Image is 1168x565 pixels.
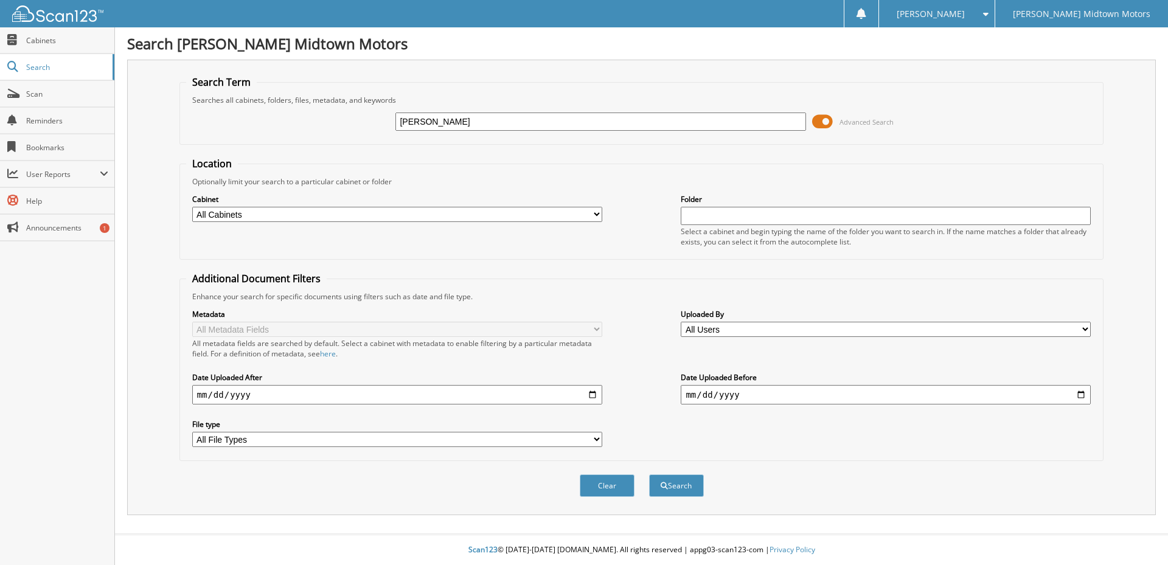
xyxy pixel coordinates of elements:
div: Optionally limit your search to a particular cabinet or folder [186,176,1097,187]
div: Searches all cabinets, folders, files, metadata, and keywords [186,95,1097,105]
img: scan123-logo-white.svg [12,5,103,22]
legend: Location [186,157,238,170]
div: All metadata fields are searched by default. Select a cabinet with metadata to enable filtering b... [192,338,602,359]
span: User Reports [26,169,100,179]
label: Cabinet [192,194,602,204]
button: Search [649,474,704,497]
span: Scan123 [468,544,498,555]
button: Clear [580,474,634,497]
div: 1 [100,223,109,233]
label: File type [192,419,602,429]
label: Date Uploaded Before [681,372,1091,383]
span: Bookmarks [26,142,108,153]
input: start [192,385,602,404]
span: [PERSON_NAME] [897,10,965,18]
label: Uploaded By [681,309,1091,319]
a: here [320,348,336,359]
legend: Search Term [186,75,257,89]
span: Advanced Search [839,117,894,127]
label: Folder [681,194,1091,204]
iframe: Chat Widget [1107,507,1168,565]
input: end [681,385,1091,404]
div: © [DATE]-[DATE] [DOMAIN_NAME]. All rights reserved | appg03-scan123-com | [115,535,1168,565]
span: Cabinets [26,35,108,46]
a: Privacy Policy [770,544,815,555]
span: Help [26,196,108,206]
span: Announcements [26,223,108,233]
legend: Additional Document Filters [186,272,327,285]
span: Reminders [26,116,108,126]
div: Enhance your search for specific documents using filters such as date and file type. [186,291,1097,302]
span: Scan [26,89,108,99]
span: Search [26,62,106,72]
label: Metadata [192,309,602,319]
div: Select a cabinet and begin typing the name of the folder you want to search in. If the name match... [681,226,1091,247]
span: [PERSON_NAME] Midtown Motors [1013,10,1150,18]
h1: Search [PERSON_NAME] Midtown Motors [127,33,1156,54]
label: Date Uploaded After [192,372,602,383]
